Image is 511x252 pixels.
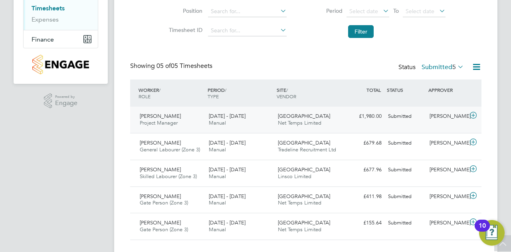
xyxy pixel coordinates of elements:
span: / [286,87,288,93]
div: £677.96 [343,163,385,177]
span: Powered by [55,93,77,100]
span: TOTAL [366,87,381,93]
div: £411.98 [343,190,385,203]
span: Finance [32,36,54,43]
input: Search for... [208,6,287,17]
button: Open Resource Center, 10 new notifications [479,220,505,246]
span: 5 [452,63,456,71]
a: Powered byEngage [44,93,78,109]
span: TYPE [208,93,219,99]
span: [DATE] - [DATE] [209,219,246,226]
span: / [159,87,160,93]
span: [PERSON_NAME] [140,219,181,226]
span: Project Manager [140,119,178,126]
label: Position [166,7,202,14]
img: countryside-properties-logo-retina.png [32,55,89,74]
span: General Labourer (Zone 3) [140,146,200,153]
span: [PERSON_NAME] [140,166,181,173]
a: Expenses [32,16,59,23]
span: Select date [349,8,378,15]
span: [GEOGRAPHIC_DATA] [278,166,330,173]
div: Submitted [385,163,426,177]
div: Submitted [385,137,426,150]
span: Tradeline Recruitment Ltd [278,146,336,153]
span: VENDOR [277,93,296,99]
span: [DATE] - [DATE] [209,193,246,200]
div: SITE [275,83,344,103]
span: Linsco Limited [278,173,311,180]
div: [PERSON_NAME] [426,163,468,177]
span: To [391,6,401,16]
span: Manual [209,146,226,153]
div: Showing [130,62,214,70]
span: Manual [209,199,226,206]
span: [GEOGRAPHIC_DATA] [278,193,330,200]
label: Submitted [422,63,464,71]
div: [PERSON_NAME] [426,110,468,123]
span: Net Temps Limited [278,199,321,206]
a: Timesheets [32,4,65,12]
span: Gate Person (Zone 3) [140,226,188,233]
span: [DATE] - [DATE] [209,113,246,119]
div: [PERSON_NAME] [426,216,468,230]
span: Manual [209,226,226,233]
span: [PERSON_NAME] [140,139,181,146]
button: Finance [24,30,98,48]
span: [DATE] - [DATE] [209,166,246,173]
a: Go to home page [23,55,98,74]
span: Manual [209,173,226,180]
span: Skilled Labourer (Zone 3) [140,173,197,180]
div: Submitted [385,190,426,203]
div: Submitted [385,110,426,123]
span: [GEOGRAPHIC_DATA] [278,113,330,119]
div: Status [398,62,465,73]
label: Period [307,7,343,14]
div: STATUS [385,83,426,97]
div: APPROVER [426,83,468,97]
span: [GEOGRAPHIC_DATA] [278,139,330,146]
div: £155.64 [343,216,385,230]
input: Search for... [208,25,287,36]
div: £679.68 [343,137,385,150]
div: £1,980.00 [343,110,385,123]
div: Submitted [385,216,426,230]
span: [DATE] - [DATE] [209,139,246,146]
div: [PERSON_NAME] [426,137,468,150]
span: Engage [55,100,77,107]
span: Gate Person (Zone 3) [140,199,188,206]
span: Net Temps Limited [278,119,321,126]
span: [GEOGRAPHIC_DATA] [278,219,330,226]
span: Net Temps Limited [278,226,321,233]
div: 10 [479,226,486,236]
div: WORKER [137,83,206,103]
span: [PERSON_NAME] [140,113,181,119]
span: [PERSON_NAME] [140,193,181,200]
span: / [225,87,226,93]
span: 05 Timesheets [156,62,212,70]
label: Timesheet ID [166,26,202,34]
span: 05 of [156,62,171,70]
span: ROLE [139,93,151,99]
span: Manual [209,119,226,126]
div: [PERSON_NAME] [426,190,468,203]
span: Select date [406,8,434,15]
div: PERIOD [206,83,275,103]
button: Filter [348,25,374,38]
